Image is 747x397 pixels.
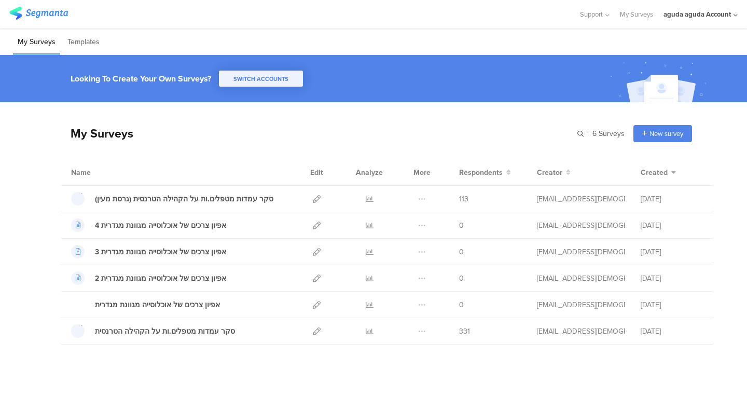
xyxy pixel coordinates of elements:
a: סקר עמדות מטפלים.ות על הקהילה הטרנסית [71,324,235,338]
span: Support [580,9,603,19]
span: SWITCH ACCOUNTS [233,75,288,83]
div: research@lgbt.org.il [537,273,625,284]
span: 331 [459,326,470,337]
div: 4 אפיון צרכים של אוכלוסייה מגוונת מגדרית [95,220,226,231]
div: Looking To Create Your Own Surveys? [71,73,211,85]
div: aguda aguda Account [663,9,731,19]
img: segmanta logo [9,7,68,20]
div: [DATE] [641,247,703,257]
a: 4 אפיון צרכים של אוכלוסייה מגוונת מגדרית [71,218,226,232]
li: Templates [63,30,104,54]
div: [DATE] [641,299,703,310]
div: [DATE] [641,326,703,337]
div: 2 אפיון צרכים של אוכלוסייה מגוונת מגדרית [95,273,226,284]
div: [DATE] [641,273,703,284]
div: סקר עמדות מטפלים.ות על הקהילה הטרנסית [95,326,235,337]
span: | [586,128,590,139]
a: 3 אפיון צרכים של אוכלוסייה מגוונת מגדרית [71,245,226,258]
img: create_account_image.svg [606,58,713,105]
div: [DATE] [641,220,703,231]
span: Created [641,167,668,178]
span: 113 [459,194,468,204]
span: Creator [537,167,562,178]
div: research@lgbt.org.il [537,247,625,257]
div: More [411,159,433,185]
span: 0 [459,220,464,231]
span: 0 [459,273,464,284]
div: research@lgbt.org.il [537,299,625,310]
button: Creator [537,167,571,178]
div: Analyze [354,159,385,185]
span: New survey [649,129,683,139]
button: Created [641,167,676,178]
li: My Surveys [13,30,60,54]
a: אפיון צרכים של אוכלוסייה מגוונת מגדרית [71,298,220,311]
button: Respondents [459,167,511,178]
div: digital@lgbt.org.il [537,194,625,204]
div: research@lgbt.org.il [537,326,625,337]
div: research@lgbt.org.il [537,220,625,231]
div: [DATE] [641,194,703,204]
span: Respondents [459,167,503,178]
span: 0 [459,299,464,310]
button: SWITCH ACCOUNTS [219,71,303,87]
a: 2 אפיון צרכים של אוכלוסייה מגוונת מגדרית [71,271,226,285]
div: Edit [306,159,328,185]
div: אפיון צרכים של אוכלוסייה מגוונת מגדרית [95,299,220,310]
div: My Surveys [60,125,133,142]
a: סקר עמדות מטפלים.ות על הקהילה הטרנסית (גרסת מעין) [71,192,273,206]
span: 6 Surveys [592,128,625,139]
div: סקר עמדות מטפלים.ות על הקהילה הטרנסית (גרסת מעין) [95,194,273,204]
span: 0 [459,247,464,257]
div: Name [71,167,133,178]
div: 3 אפיון צרכים של אוכלוסייה מגוונת מגדרית [95,247,226,257]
